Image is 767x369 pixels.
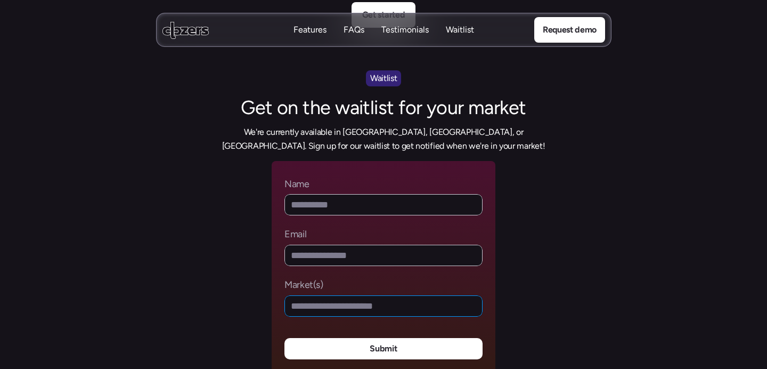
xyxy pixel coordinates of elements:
h2: Get on the waitlist for your market [202,95,565,121]
button: Submit [284,338,483,359]
p: Email [284,228,306,240]
p: Name [284,178,309,190]
p: Market(s) [284,279,323,291]
p: FAQs [344,36,364,47]
a: FeaturesFeatures [293,24,327,36]
p: Features [293,36,327,47]
p: We're currently available in [GEOGRAPHIC_DATA], [GEOGRAPHIC_DATA], or [GEOGRAPHIC_DATA]. Sign up ... [202,125,565,153]
p: Testimonials [381,36,429,47]
p: Request demo [542,23,596,37]
input: Email [284,245,483,266]
p: Waitlist [446,24,474,36]
p: Testimonials [381,24,429,36]
input: Name [284,194,483,215]
a: TestimonialsTestimonials [381,24,429,36]
a: Request demo [534,17,605,43]
input: Market(s) [284,295,483,317]
a: FAQsFAQs [344,24,364,36]
p: Waitlist [446,36,474,47]
a: WaitlistWaitlist [446,24,474,36]
p: Submit [370,342,397,356]
p: FAQs [344,24,364,36]
p: Waitlist [370,71,397,85]
p: Features [293,24,327,36]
